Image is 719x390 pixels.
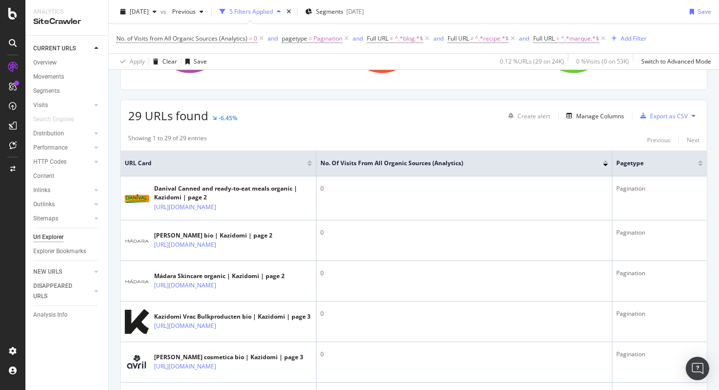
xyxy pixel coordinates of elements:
[33,214,58,224] div: Sitemaps
[33,214,91,224] a: Sitemaps
[616,159,683,168] span: pagetype
[33,72,64,82] div: Movements
[320,269,608,278] div: 0
[33,129,91,139] a: Distribution
[517,112,550,120] div: Create alert
[320,350,608,359] div: 0
[33,114,84,125] a: Search Engines
[254,32,257,45] span: 0
[154,184,312,202] div: Danival Canned and ready-to-eat meals organic | Kazidomi | page 2
[33,232,64,242] div: Url Explorer
[249,34,252,43] span: =
[576,57,629,65] div: 0 % Visits ( 0 on 53K )
[154,353,303,362] div: [PERSON_NAME] cosmetica bio | Kazidomi | page 3
[33,267,62,277] div: NEW URLS
[33,143,67,153] div: Performance
[504,108,550,124] button: Create alert
[314,32,342,45] span: Pagination
[33,267,91,277] a: NEW URLS
[636,108,688,124] button: Export as CSV
[33,8,100,16] div: Analytics
[116,34,247,43] span: No. of Visits from All Organic Sources (Analytics)
[33,100,48,110] div: Visits
[33,43,76,54] div: CURRENT URLS
[154,321,216,331] a: [URL][DOMAIN_NAME]
[33,199,91,210] a: Outlinks
[33,16,100,27] div: SiteCrawler
[33,58,57,68] div: Overview
[154,231,272,240] div: [PERSON_NAME] bio | Kazidomi | page 2
[448,34,469,43] span: Full URL
[641,57,711,65] div: Switch to Advanced Mode
[698,7,711,16] div: Save
[33,171,101,181] a: Content
[154,312,311,321] div: Kazidomi Vrac Bulkproducten bio | Kazidomi | page 3
[562,110,624,122] button: Manage Columns
[268,34,278,43] button: and
[116,4,160,20] button: [DATE]
[219,114,237,122] div: -6.45%
[616,228,703,237] div: Pagination
[616,184,703,193] div: Pagination
[216,4,285,20] button: 5 Filters Applied
[128,108,208,124] span: 29 URLs found
[650,112,688,120] div: Export as CSV
[33,86,101,96] a: Segments
[309,34,312,43] span: =
[130,7,149,16] span: 2025 Sep. 10th
[125,309,149,335] img: main image
[33,199,55,210] div: Outlinks
[125,233,149,248] img: main image
[168,7,196,16] span: Previous
[33,310,101,320] a: Analysis Info
[168,4,207,20] button: Previous
[637,54,711,69] button: Switch to Advanced Mode
[116,54,145,69] button: Apply
[686,4,711,20] button: Save
[561,32,599,45] span: ^.*marque.*$
[125,194,149,203] img: main image
[285,7,293,17] div: times
[149,54,177,69] button: Clear
[647,136,671,144] div: Previous
[194,57,207,65] div: Save
[33,157,67,167] div: HTTP Codes
[160,7,168,16] span: vs
[320,159,588,168] span: No. of Visits from All Organic Sources (Analytics)
[33,185,91,195] a: Inlinks
[154,240,216,250] a: [URL][DOMAIN_NAME]
[125,159,305,168] span: URL Card
[33,246,86,257] div: Explorer Bookmarks
[320,309,608,318] div: 0
[475,32,509,45] span: ^.*recipe.*$
[647,134,671,146] button: Previous
[301,4,368,20] button: Segments[DATE]
[621,34,647,43] div: Add Filter
[320,184,608,193] div: 0
[320,228,608,237] div: 0
[687,136,699,144] div: Next
[471,34,474,43] span: ≠
[33,114,74,125] div: Search Engines
[390,34,393,43] span: ≠
[33,310,67,320] div: Analysis Info
[519,34,529,43] button: and
[154,272,285,281] div: Mádara Skincare organic | Kazidomi | page 2
[154,281,216,290] a: [URL][DOMAIN_NAME]
[687,134,699,146] button: Next
[162,57,177,65] div: Clear
[556,34,560,43] span: =
[33,157,91,167] a: HTTP Codes
[616,350,703,359] div: Pagination
[433,34,444,43] div: and
[353,34,363,43] button: and
[154,362,216,371] a: [URL][DOMAIN_NAME]
[33,246,101,257] a: Explorer Bookmarks
[533,34,555,43] span: Full URL
[33,232,101,242] a: Url Explorer
[33,86,60,96] div: Segments
[125,274,149,289] img: main image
